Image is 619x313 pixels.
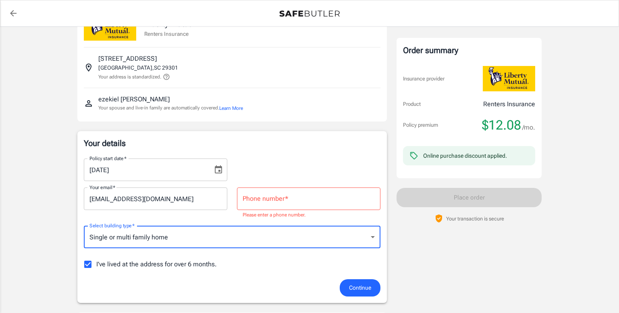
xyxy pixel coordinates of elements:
img: Back to quotes [279,10,340,17]
p: Your details [84,138,380,149]
p: Your address is standardized. [98,73,161,80]
button: Continue [340,279,380,297]
p: Policy premium [403,121,438,129]
p: ezekiel [PERSON_NAME] [98,95,170,104]
span: I've lived at the address for over 6 months. [96,259,217,269]
input: MM/DD/YYYY [84,159,207,181]
p: Product [403,100,421,108]
span: /mo. [522,122,535,133]
p: [STREET_ADDRESS] [98,54,157,64]
img: Liberty Mutual [84,15,136,41]
p: Insurance provider [403,75,445,83]
input: Enter email [84,187,227,210]
span: Continue [349,283,371,293]
p: Your transaction is secure [446,215,504,222]
p: Renters Insurance [144,30,195,38]
label: Your email [89,184,115,191]
div: Single or multi family home [84,226,380,248]
input: Enter number [237,187,380,210]
div: Order summary [403,44,535,56]
button: Learn More [219,105,243,112]
p: [GEOGRAPHIC_DATA] , SC 29301 [98,64,178,72]
p: Please enter a phone number. [243,211,375,219]
svg: Insured address [84,63,93,72]
p: Renters Insurance [483,99,535,109]
label: Policy start date [89,155,127,162]
span: $12.08 [482,117,521,133]
p: Your spouse and live-in family are automatically covered. [98,104,243,112]
div: Online purchase discount applied. [423,152,507,160]
a: back to quotes [5,5,21,21]
img: Liberty Mutual [483,66,535,91]
svg: Insured person [84,99,93,108]
button: Choose date, selected date is Oct 2, 2025 [210,162,226,178]
label: Select building type [89,222,135,229]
